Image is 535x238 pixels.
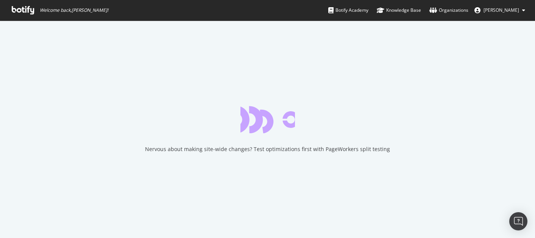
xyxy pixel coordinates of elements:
[468,4,531,16] button: [PERSON_NAME]
[145,145,390,153] div: Nervous about making site-wide changes? Test optimizations first with PageWorkers split testing
[509,212,527,230] div: Open Intercom Messenger
[240,106,295,133] div: animation
[429,6,468,14] div: Organizations
[377,6,421,14] div: Knowledge Base
[484,7,519,13] span: Abhijeet Bhosale
[328,6,368,14] div: Botify Academy
[40,7,108,13] span: Welcome back, [PERSON_NAME] !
